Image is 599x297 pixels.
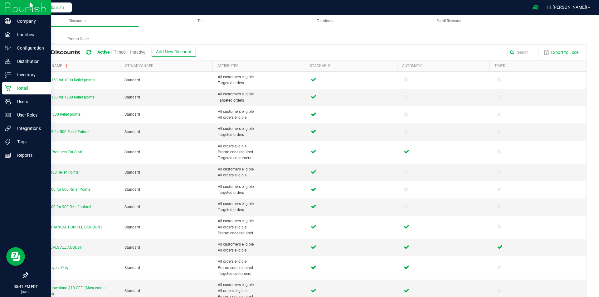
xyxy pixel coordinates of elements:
span: All orders eligible [218,115,303,121]
a: StackableSortable [310,64,395,69]
span: Targeted orders [218,132,303,138]
span: Standard [124,205,140,209]
inline-svg: Facilities [5,31,11,38]
span: All customers eligible [218,201,303,207]
span: $20 OFF for 300 Relief points! [32,112,81,117]
span: Standard [124,289,140,293]
span: Targeted orders [218,98,303,103]
span: Targeted orders [218,80,303,86]
span: Open Ecommerce Menu [528,1,543,13]
p: [DATE] [3,290,48,294]
span: BOGO TOPICALS ALL AUGUST! [32,245,83,250]
span: Targeted orders [218,190,303,196]
span: $50 OFF $100 for 600 Relief Points! [32,187,91,192]
span: $30 OFF $75 for 500 Relief Points! [32,130,89,134]
a: AutomaticSortable [402,64,487,69]
span: Targeted customers [218,271,303,277]
p: Company [11,17,48,25]
inline-svg: Distribution [5,58,11,65]
inline-svg: Integrations [5,125,11,132]
span: All orders eligible [218,247,303,253]
inline-svg: Retail [5,85,11,91]
inline-svg: Reports [5,152,11,158]
span: $5 OFF for 100 Relief Points! [32,170,80,175]
span: All orders eligible [218,224,303,230]
span: BotSci app download $10 OFF! (Must enable notifications) [32,286,106,296]
span: Discounts [69,19,85,23]
span: ATM SPLIT TRANSACTION FEE DISCOUNT [32,225,102,229]
span: All orders eligible [218,143,303,149]
span: Add New Discount [156,49,192,54]
span: Retail Reasons [436,19,461,23]
span: $5 Expiring Products For Staff! [32,150,83,154]
span: Tills [197,19,204,23]
span: $75 OFF $100 for 900 Relief points! [32,205,91,209]
span: All customers eligible [218,166,303,172]
span: Promo code required [218,149,303,155]
label: Promo Code [56,34,100,44]
span: All customers eligible [218,91,303,97]
div: Retail Discounts [32,47,201,58]
span: All customers eligible [218,282,303,288]
span: All customers eligible [218,109,303,115]
span: Standard [124,95,140,99]
span: Standard [124,112,140,117]
inline-svg: Company [5,18,11,24]
inline-svg: Users [5,98,11,105]
span: All orders eligible [218,288,303,294]
span: All customers eligible [218,126,303,132]
button: Export to Excel [542,47,581,58]
span: Standard [124,170,140,175]
p: Integrations [11,125,48,132]
inline-svg: User Roles [5,112,11,118]
inline-svg: Configuration [5,45,11,51]
span: All orders eligible [218,259,303,265]
span: Promo code required [218,265,303,271]
p: Configuration [11,44,48,52]
span: All customers eligible [218,218,303,224]
inline-svg: Tags [5,139,11,145]
span: Standard [124,225,140,229]
span: All customers eligible [218,74,303,80]
a: TimedSortable [494,64,579,69]
p: Inventory [11,71,48,79]
span: $125 OFF $150 for 1500 Relief points! [32,95,95,99]
p: User Roles [11,111,48,119]
inline-svg: Inventory [5,72,11,78]
span: Standard [124,266,140,270]
p: Facilities [11,31,48,38]
a: Discount NameSortable [32,64,118,69]
p: Distribution [11,58,48,65]
span: Targeted customers [218,155,303,161]
button: Add New Discount [152,47,196,57]
p: 05:41 PM EDT [3,284,48,290]
span: All customers eligible [218,184,303,190]
iframe: Resource center [6,247,25,266]
a: Std/AdvancedSortable [125,64,210,69]
p: Retail [11,84,48,92]
span: Inactive [130,50,145,55]
span: Standard [124,245,140,250]
span: All customers eligible [218,242,303,247]
span: Standard [124,187,140,192]
p: Tags [11,138,48,146]
input: Search [507,48,538,57]
span: Standard [124,150,140,154]
a: AttributesSortable [217,64,302,69]
span: Sortable [64,64,69,69]
span: Standard [124,78,140,82]
span: Standard [124,130,140,134]
span: Active [97,50,110,55]
p: Reports [11,151,48,159]
span: Terminals [317,19,333,23]
span: Hi, [PERSON_NAME]! [547,5,587,10]
span: $100 OFF $150 for 1000 Relief points! [32,78,95,82]
span: Timed [114,50,126,55]
span: Targeted orders [218,207,303,213]
span: All orders eligible [218,172,303,178]
p: Users [11,98,48,105]
span: Promo code required [218,230,303,236]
